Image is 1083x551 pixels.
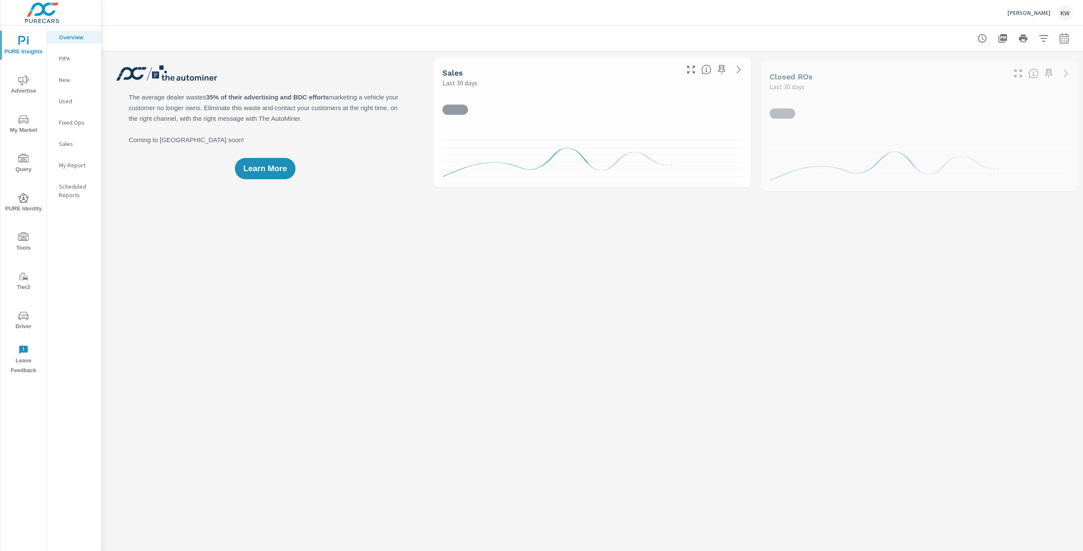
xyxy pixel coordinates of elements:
div: My Report [47,159,101,172]
p: My Report [59,161,94,169]
div: Sales [47,137,101,150]
button: Make Fullscreen [1011,67,1025,80]
div: nav menu [0,26,47,379]
p: Used [59,97,94,105]
div: New [47,73,101,86]
p: Overview [59,33,94,41]
span: Number of Repair Orders Closed by the selected dealership group over the selected time range. [So... [1028,68,1039,79]
span: Tools [3,232,44,253]
div: KW [1057,5,1073,20]
p: New [59,76,94,84]
span: My Market [3,114,44,135]
div: PIPA [47,52,101,65]
span: PURE Identity [3,193,44,214]
div: Overview [47,31,101,44]
a: See more details in report [732,63,746,76]
div: Used [47,95,101,108]
button: "Export Report to PDF" [994,30,1011,47]
p: Sales [59,140,94,148]
span: Advertise [3,75,44,96]
p: Last 30 days [442,78,477,88]
h5: Sales [442,68,463,77]
span: Number of vehicles sold by the dealership over the selected date range. [Source: This data is sou... [701,64,711,75]
div: Fixed Ops [47,116,101,129]
h5: Closed ROs [770,72,813,81]
button: Select Date Range [1056,30,1073,47]
span: Leave Feedback [3,345,44,376]
span: PURE Insights [3,36,44,57]
span: Learn More [243,165,287,172]
span: Driver [3,311,44,332]
button: Learn More [235,158,296,179]
p: Fixed Ops [59,118,94,127]
div: Scheduled Reports [47,180,101,201]
span: Save this to your personalized report [715,63,729,76]
p: [PERSON_NAME] [1007,9,1051,17]
span: Tier2 [3,271,44,292]
button: Make Fullscreen [684,63,698,76]
button: Apply Filters [1035,30,1052,47]
a: See more details in report [1059,67,1073,80]
p: Last 30 days [770,82,805,92]
span: Query [3,154,44,175]
button: Print Report [1015,30,1032,47]
span: Save this to your personalized report [1042,67,1056,80]
p: Scheduled Reports [59,182,94,199]
p: PIPA [59,54,94,63]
